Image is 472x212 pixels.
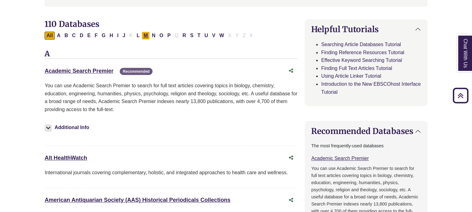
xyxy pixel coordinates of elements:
[285,65,297,77] button: Share this database
[321,73,381,79] a: Using Article Linker Tutorial
[305,121,427,141] button: Recommended Databases
[100,32,107,40] button: Filter Results G
[115,32,120,40] button: Filter Results I
[203,32,210,40] button: Filter Results U
[311,156,369,161] a: Academic Search Premier
[142,32,149,40] button: Filter Results M
[120,68,152,75] span: Recommended
[121,32,127,40] button: Filter Results J
[93,32,100,40] button: Filter Results F
[45,82,297,113] p: You can use Academic Search Premier to search for full text articles covering topics in biology, ...
[305,19,427,39] button: Helpful Tutorials
[45,123,91,132] button: Additional Info
[181,32,188,40] button: Filter Results R
[188,32,195,40] button: Filter Results S
[45,32,54,40] button: All
[195,32,202,40] button: Filter Results T
[85,32,92,40] button: Filter Results E
[78,32,85,40] button: Filter Results D
[150,32,157,40] button: Filter Results N
[45,68,113,74] a: Academic Search Premier
[157,32,165,40] button: Filter Results O
[321,58,402,63] a: Effective Keyword Searching Tutorial
[135,32,142,40] button: Filter Results L
[321,50,404,55] a: Finding Reference Resources Tutorial
[45,50,297,59] h3: A
[45,197,230,203] a: American Antiquarian Society (AAS) Historical Periodicals Collections
[321,42,401,47] a: Searching Article Databases Tutorial
[321,81,421,95] a: Introduction to the New EBSCOhost Interface Tutorial
[285,194,297,206] button: Share this database
[285,152,297,164] button: Share this database
[45,155,87,161] a: Alt HealthWatch
[311,142,421,149] p: The most frequently-used databases
[45,169,297,177] p: International journals covering complementary, holistic, and integrated approaches to health care...
[55,32,62,40] button: Filter Results A
[45,19,99,29] span: 110 Databases
[217,32,226,40] button: Filter Results W
[62,32,70,40] button: Filter Results B
[165,32,173,40] button: Filter Results P
[108,32,115,40] button: Filter Results H
[210,32,217,40] button: Filter Results V
[45,32,255,38] div: Alpha-list to filter by first letter of database name
[70,32,78,40] button: Filter Results C
[321,66,392,71] a: Finding Full Text Articles Tutorial
[451,91,470,100] a: Back to Top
